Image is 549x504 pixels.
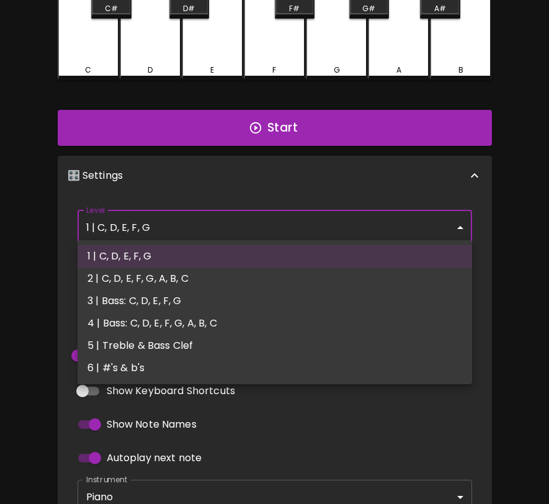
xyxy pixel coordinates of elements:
[78,268,472,290] li: 2 | C, D, E, F, G, A, B, C
[78,335,472,357] li: 5 | Treble & Bass Clef
[78,290,472,312] li: 3 | Bass: C, D, E, F, G
[78,245,472,268] li: 1 | C, D, E, F, G
[78,357,472,379] li: 6 | #'s & b's
[78,312,472,335] li: 4 | Bass: C, D, E, F, G, A, B, C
